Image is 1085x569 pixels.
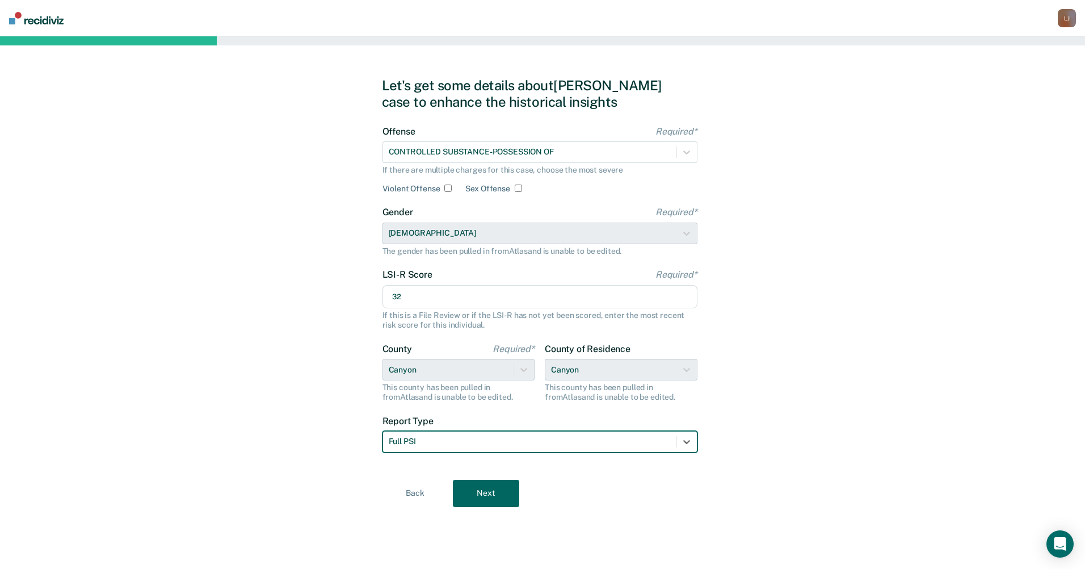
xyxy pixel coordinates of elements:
[1058,9,1076,27] div: L J
[382,344,535,354] label: County
[1046,530,1074,558] div: Open Intercom Messenger
[382,207,697,217] label: Gender
[545,383,697,402] div: This county has been pulled in from Atlas and is unable to be edited.
[465,184,510,194] label: Sex Offense
[453,480,519,507] button: Next
[382,184,440,194] label: Violent Offense
[655,269,697,280] span: Required*
[382,246,697,256] div: The gender has been pulled in from Atlas and is unable to be edited.
[545,344,697,354] label: County of Residence
[655,207,697,217] span: Required*
[382,416,697,426] label: Report Type
[655,126,697,137] span: Required*
[9,12,64,24] img: Recidiviz
[382,311,697,330] div: If this is a File Review or if the LSI-R has not yet been scored, enter the most recent risk scor...
[1058,9,1076,27] button: LJ
[382,165,697,175] div: If there are multiple charges for this case, choose the most severe
[493,344,535,354] span: Required*
[382,269,697,280] label: LSI-R Score
[382,126,697,137] label: Offense
[382,77,704,110] div: Let's get some details about [PERSON_NAME] case to enhance the historical insights
[382,480,448,507] button: Back
[382,383,535,402] div: This county has been pulled in from Atlas and is unable to be edited.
